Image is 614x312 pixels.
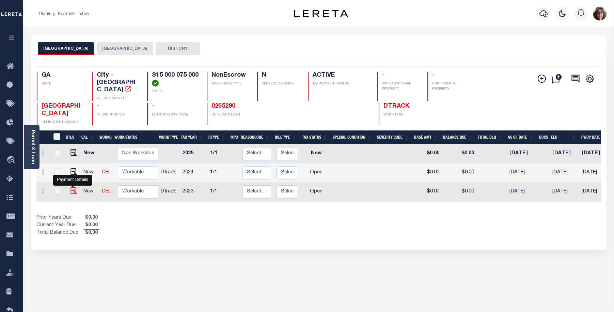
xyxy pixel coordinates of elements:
td: New [81,163,99,183]
button: HISTORY [156,42,200,55]
p: AGENCY WEBSITE [97,96,139,101]
td: [DATE] [550,183,579,202]
button: [GEOGRAPHIC_DATA] [97,42,153,55]
td: [DATE] [550,163,579,183]
td: New [81,144,99,163]
td: Prior Years Due [36,214,84,222]
th: ReasonCode: activate to sort column ascending [238,130,272,144]
td: [DATE] [507,183,538,202]
th: Tax Year: activate to sort column ascending [178,130,206,144]
td: 2024 [180,163,207,183]
span: $0.00 [84,214,99,222]
th: Base Amt: activate to sort column ascending [411,130,440,144]
div: Payment Details [53,175,92,186]
th: PWOP Date: activate to sort column ascending [579,130,610,144]
td: Current Year Due [36,222,84,229]
p: LOAN SEVERITY CODE [152,112,199,118]
p: CONFIDENTIAL PROPERTY [432,81,474,92]
th: CAL: activate to sort column ascending [79,130,97,144]
td: [DATE] [579,163,610,183]
h4: S15 000 075 000 [152,72,199,87]
button: [GEOGRAPHIC_DATA] [38,42,94,55]
th: BillType: activate to sort column ascending [272,130,299,144]
h4: GA [42,72,84,79]
th: MPO [228,130,238,144]
td: $0.00 [442,144,477,163]
td: $0.00 [413,163,442,183]
a: Home [39,12,50,16]
td: [DATE] [579,183,610,202]
td: Dtrack [158,183,180,202]
th: &nbsp;&nbsp;&nbsp;&nbsp;&nbsp;&nbsp;&nbsp;&nbsp;&nbsp;&nbsp; [36,130,49,144]
th: Work Status [112,130,158,144]
td: [DATE] [579,144,610,163]
td: New [81,183,99,202]
th: Severity Code: activate to sort column ascending [374,130,411,144]
td: New [301,144,332,163]
td: $0.00 [442,183,477,202]
p: WITH ADDITIONAL PROPERTY [382,81,419,92]
th: Tax Status: activate to sort column ascending [299,130,330,144]
p: STATE [42,81,84,87]
td: $0.00 [413,183,442,202]
p: TAX ACCOUNT STATUS [313,81,369,87]
span: $0.00 [84,222,99,229]
h4: NonEscrow [211,72,249,79]
td: $0.00 [442,163,477,183]
p: IN BANKRUPTCY [97,112,139,118]
td: 2023 [180,183,207,202]
span: $0.00 [84,230,99,237]
td: $0.00 [413,144,442,163]
th: Docs [536,130,548,144]
th: Special Condition: activate to sort column ascending [330,130,374,144]
td: Open [301,183,332,202]
p: WORK TYPE [383,112,426,118]
th: Total DLQ: activate to sort column ascending [475,130,505,144]
h4: N [262,72,299,79]
span: - [382,72,384,78]
span: - [97,103,99,109]
span: DTRACK [383,103,409,109]
p: TAX SERVICE TYPE [211,81,249,87]
td: Total Balance Due [36,229,84,237]
td: Open [301,163,332,183]
p: DUPLICATE LOAN [211,112,301,118]
td: Dtrack [158,163,180,183]
span: [GEOGRAPHIC_DATA] [42,103,80,117]
td: [DATE] [550,144,579,163]
th: Balance Due: activate to sort column ascending [440,130,475,144]
td: 1/1 [207,163,230,183]
a: DEL [102,189,111,194]
th: Work Type [156,130,178,144]
span: - [152,103,154,109]
td: - [230,144,240,163]
th: As of Date: activate to sort column ascending [505,130,536,144]
i: travel_explore [6,156,17,165]
h4: ACTIVE [313,72,369,79]
th: RType: activate to sort column ascending [206,130,228,144]
td: [DATE] [507,144,538,163]
p: SERVICE OVERRIDE [262,81,299,87]
a: Parcel & Loan [30,130,35,164]
th: WorkQ [97,130,112,144]
td: - [230,163,240,183]
p: DELINQUENT AGENCY [42,120,84,125]
a: 0265290 [211,103,235,109]
th: ELD: activate to sort column ascending [548,130,579,144]
td: 1/1 [207,183,230,202]
th: &nbsp; [49,130,63,144]
th: DTLS [63,130,79,144]
td: 2025 [180,144,207,163]
span: - [432,72,435,78]
li: Payment History [50,11,89,17]
a: DEL [102,170,111,175]
td: - [230,183,240,202]
p: TAX ID [152,89,199,94]
td: [DATE] [507,163,538,183]
td: 1/1 [207,144,230,163]
h4: City - [GEOGRAPHIC_DATA] [97,72,139,94]
img: logo-dark.svg [294,10,348,17]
